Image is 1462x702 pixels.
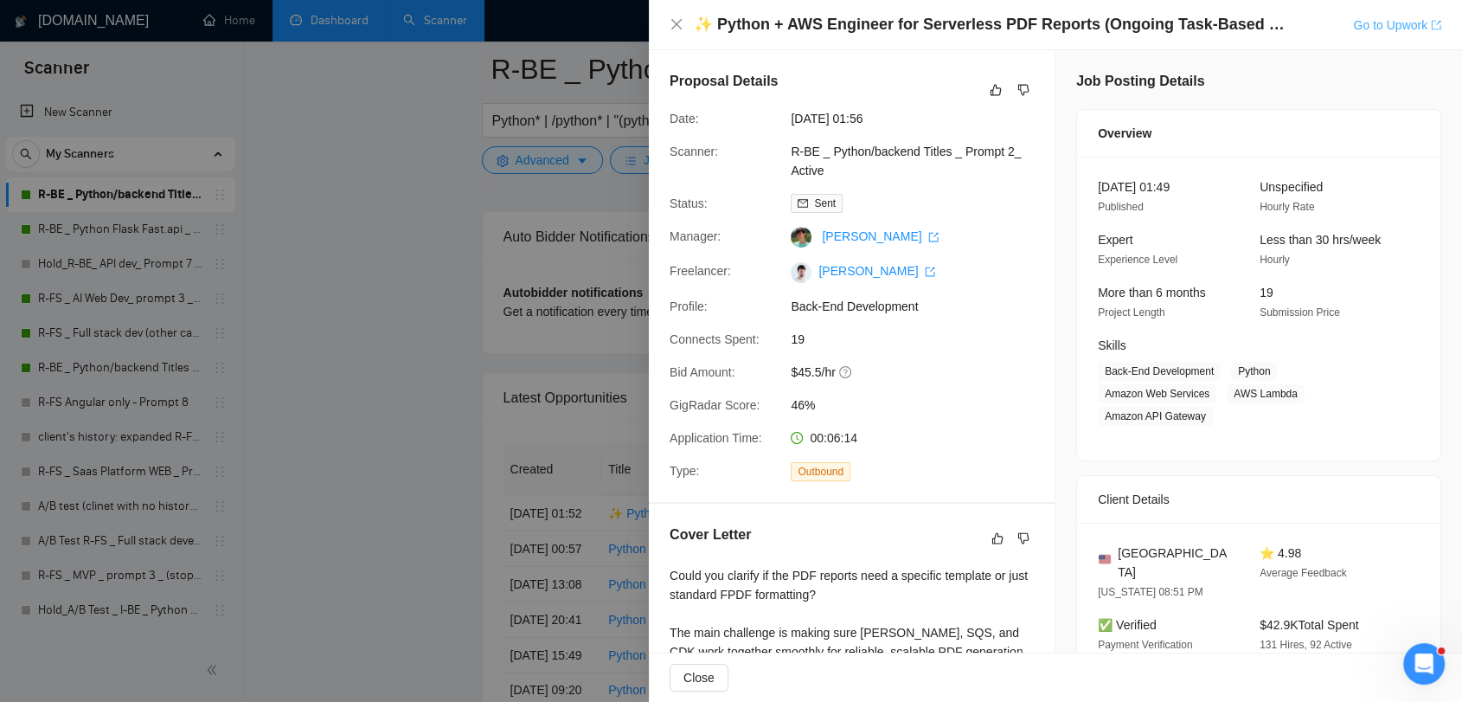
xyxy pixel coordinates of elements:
span: Published [1098,201,1144,213]
img: 🇺🇸 [1099,553,1111,565]
span: mail [798,198,808,209]
span: like [991,531,1004,545]
h5: Proposal Details [670,71,778,92]
span: Unspecified [1260,180,1323,194]
span: Amazon Web Services [1098,384,1216,403]
span: Submission Price [1260,306,1340,319]
img: c10QVufHA5CSn_26rWZPNiZwuRNOP-uLgiwo1h6qpkOS_LDul5h2PB85IgbORc5reL [791,262,811,283]
span: Freelancer: [670,264,731,278]
span: $45.5/hr [791,363,1050,382]
span: Average Feedback [1260,567,1347,579]
h5: Job Posting Details [1076,71,1204,92]
h4: ✨ Python + AWS Engineer for Serverless PDF Reports (Ongoing Task-Based Work) [694,14,1291,35]
button: like [985,80,1006,100]
span: like [990,83,1002,97]
button: Close [670,664,728,692]
span: Overview [1098,124,1151,143]
h5: Cover Letter [670,525,751,545]
button: like [987,528,1008,549]
span: Expert [1098,233,1132,247]
a: [PERSON_NAME] export [818,264,935,278]
span: ✅ Verified [1098,618,1157,632]
span: Hourly [1260,254,1290,266]
span: question-circle [839,365,853,379]
span: More than 6 months [1098,286,1206,299]
span: Hourly Rate [1260,201,1314,213]
span: Scanner: [670,145,718,158]
span: [US_STATE] 08:51 PM [1098,586,1203,598]
span: [DATE] 01:49 [1098,180,1170,194]
span: Project Length [1098,306,1164,319]
span: ⭐ 4.98 [1260,546,1301,560]
span: dislike [1017,531,1029,545]
span: [GEOGRAPHIC_DATA] [1118,544,1232,582]
span: Manager: [670,229,721,243]
span: [DATE] 01:56 [791,109,1050,128]
button: dislike [1013,528,1034,549]
a: Go to Upworkexport [1353,18,1441,32]
span: Skills [1098,338,1126,352]
span: export [925,267,935,277]
span: Experience Level [1098,254,1177,266]
button: dislike [1013,80,1034,100]
span: export [1431,20,1441,30]
span: Status: [670,196,708,210]
span: Back-End Development [1098,362,1221,381]
iframe: Intercom live chat [1403,643,1445,685]
span: $42.9K Total Spent [1260,618,1358,632]
a: [PERSON_NAME] export [822,229,939,243]
span: dislike [1017,83,1029,97]
span: Outbound [791,462,850,481]
span: Application Time: [670,431,762,445]
span: Python [1231,362,1277,381]
span: Type: [670,464,699,478]
span: 00:06:14 [810,431,857,445]
span: Payment Verification [1098,639,1192,651]
span: 131 Hires, 92 Active [1260,639,1352,651]
span: 19 [791,330,1050,349]
span: Close [683,668,715,687]
span: Sent [814,197,836,209]
span: Date: [670,112,698,126]
span: 46% [791,396,1050,415]
span: Amazon API Gateway [1098,407,1213,426]
span: close [670,17,683,31]
span: Back-End Development [791,297,1050,316]
span: Bid Amount: [670,365,735,379]
span: GigRadar Score: [670,398,760,412]
span: Less than 30 hrs/week [1260,233,1381,247]
span: Profile: [670,299,708,313]
span: clock-circle [791,432,803,444]
span: AWS Lambda [1227,384,1305,403]
div: Client Details [1098,476,1420,523]
span: Connects Spent: [670,332,760,346]
button: Close [670,17,683,32]
span: export [928,232,939,242]
span: R-BE _ Python/backend Titles _ Prompt 2_ Active [791,142,1050,180]
span: 19 [1260,286,1273,299]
